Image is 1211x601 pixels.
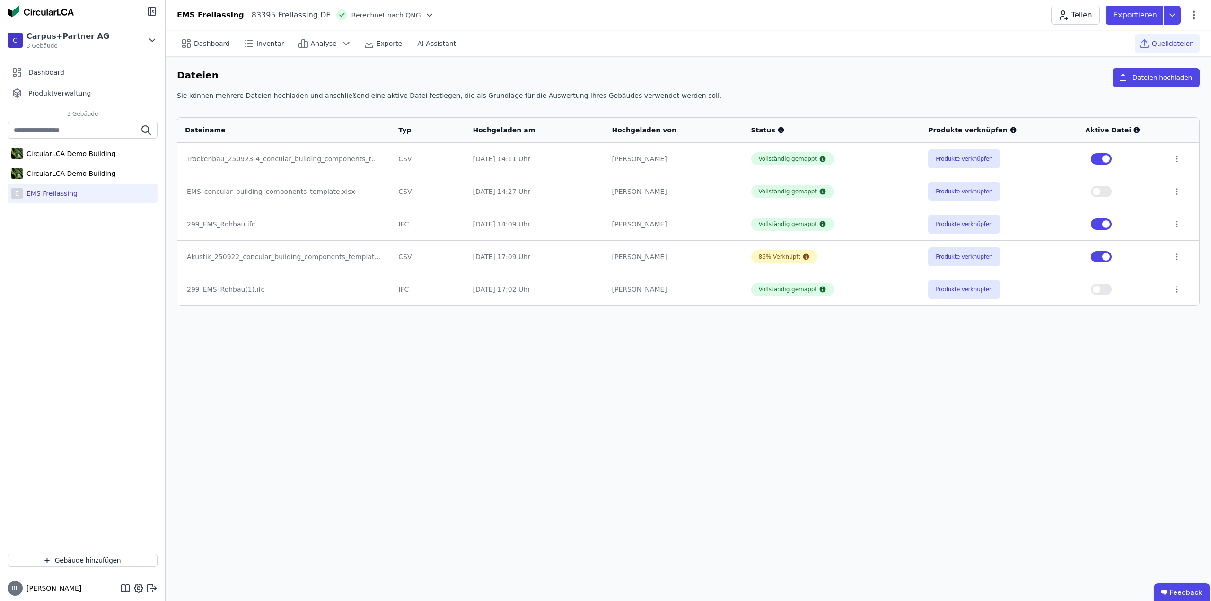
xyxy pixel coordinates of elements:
[12,585,19,591] span: BL
[759,188,817,195] div: Vollständig gemappt
[928,280,1000,299] button: Produkte verknüpfen
[1113,68,1200,87] button: Dateien hochladen
[8,554,158,567] button: Gebäude hinzufügen
[1085,125,1158,135] div: Aktive Datei
[1051,6,1100,25] button: Teilen
[23,189,78,198] div: EMS Freilassing
[187,154,381,164] div: Trockenbau_250923-4_concular_building_components_template_filled.xlsx
[759,155,817,163] div: Vollständig gemappt
[473,219,597,229] div: [DATE] 14:09 Uhr
[398,252,457,261] div: CSV
[612,219,736,229] div: [PERSON_NAME]
[398,125,446,135] div: Typ
[1113,9,1159,21] p: Exportieren
[473,285,597,294] div: [DATE] 17:02 Uhr
[28,68,64,77] span: Dashboard
[187,219,381,229] div: 299_EMS_Rohbau.ifc
[751,125,913,135] div: Status
[928,247,1000,266] button: Produkte verknüpfen
[311,39,337,48] span: Analyse
[177,91,1200,108] div: Sie können mehrere Dateien hochladen und anschließend eine aktive Datei festlegen, die als Grundl...
[11,166,23,181] img: CircularLCA Demo Building
[759,253,801,261] div: 86% Verknüpft
[473,125,584,135] div: Hochgeladen am
[398,219,457,229] div: IFC
[23,584,81,593] span: [PERSON_NAME]
[928,149,1000,168] button: Produkte verknüpfen
[194,39,230,48] span: Dashboard
[23,149,115,158] div: CircularLCA Demo Building
[1152,39,1194,48] span: Quelldateien
[185,125,371,135] div: Dateiname
[11,188,23,199] div: E
[26,42,109,50] span: 3 Gebäude
[177,9,244,21] div: EMS Freilassing
[58,110,108,118] span: 3 Gebäude
[759,286,817,293] div: Vollständig gemappt
[187,285,381,294] div: 299_EMS_Rohbau(1).ifc
[612,285,736,294] div: [PERSON_NAME]
[612,187,736,196] div: [PERSON_NAME]
[928,125,1070,135] div: Produkte verknüpfen
[473,252,597,261] div: [DATE] 17:09 Uhr
[398,187,457,196] div: CSV
[256,39,284,48] span: Inventar
[244,9,331,21] div: 83395 Freilassing DE
[612,252,736,261] div: [PERSON_NAME]
[612,125,723,135] div: Hochgeladen von
[187,187,381,196] div: EMS_concular_building_components_template.xlsx
[11,146,23,161] img: CircularLCA Demo Building
[8,33,23,48] div: C
[187,252,381,261] div: Akustik_250922_concular_building_components_template_filled.xlsx
[473,154,597,164] div: [DATE] 14:11 Uhr
[473,187,597,196] div: [DATE] 14:27 Uhr
[23,169,115,178] div: CircularLCA Demo Building
[377,39,402,48] span: Exporte
[928,215,1000,234] button: Produkte verknüpfen
[8,6,74,17] img: Concular
[351,10,421,20] span: Berechnet nach QNG
[177,68,219,83] h6: Dateien
[28,88,91,98] span: Produktverwaltung
[612,154,736,164] div: [PERSON_NAME]
[26,31,109,42] div: Carpus+Partner AG
[928,182,1000,201] button: Produkte verknüpfen
[398,285,457,294] div: IFC
[759,220,817,228] div: Vollständig gemappt
[398,154,457,164] div: CSV
[417,39,456,48] span: AI Assistant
